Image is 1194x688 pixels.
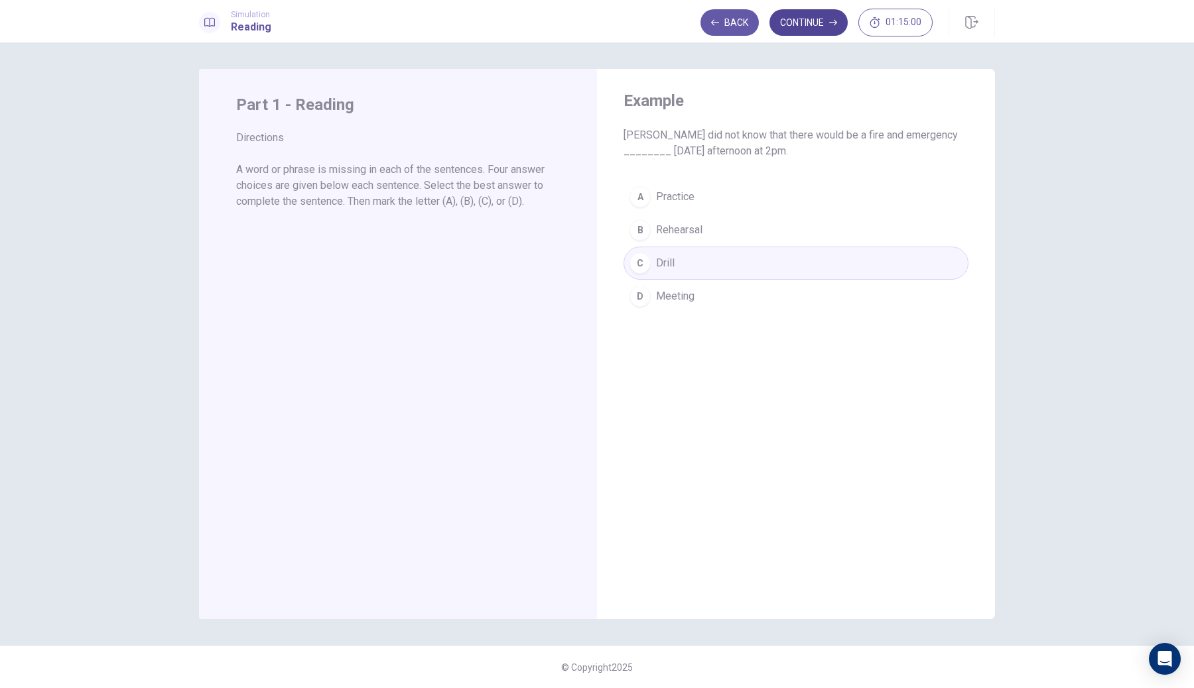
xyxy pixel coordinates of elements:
span: © Copyright 2025 [561,662,633,673]
button: 01:15:00 [858,9,933,36]
h4: Example [624,90,968,111]
span: Simulation [231,10,271,19]
p: A word or phrase is missing in each of the sentences. Four answer choices are given below each se... [236,162,560,209]
span: Directions [236,130,560,146]
span: Part 1 - Reading [236,95,560,114]
button: Continue [769,9,848,36]
button: Back [700,9,759,36]
span: 01:15:00 [886,17,921,28]
span: [PERSON_NAME] did not know that there would be a fire and emergency ________ [DATE] afternoon at ... [624,127,968,159]
div: Open Intercom Messenger [1149,643,1181,675]
h1: Reading [231,19,271,35]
